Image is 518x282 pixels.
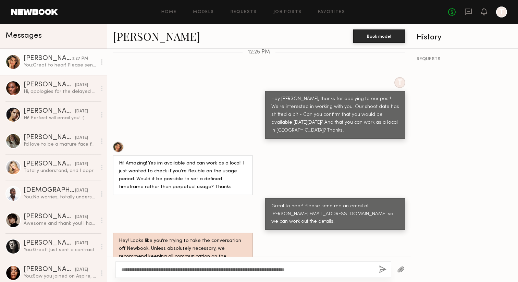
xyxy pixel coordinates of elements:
div: History [417,34,513,41]
div: Awesome and thank you! I have gone ahead and signed up. Please let me know if you need anything e... [24,220,97,227]
div: Hi! Amazing! Yes im available and can work as a local! I just wanted to check if you’re flexible ... [119,160,247,191]
div: [DATE] [75,240,88,247]
div: 3:27 PM [72,56,88,62]
span: 12:25 PM [248,49,270,55]
div: Hi, apologies for the delayed response. I am unable to commit to this usage for this rate. I am h... [24,88,97,95]
div: Great to hear! Please send me an email at [PERSON_NAME][EMAIL_ADDRESS][DOMAIN_NAME] so we can wor... [271,203,399,226]
div: You: Great to hear! Please send me an email at [PERSON_NAME][EMAIL_ADDRESS][DOMAIN_NAME] so we ca... [24,62,97,69]
div: You: Saw you joined on Aspire, thanks [PERSON_NAME]! Be on the lookout for a contract and welcome... [24,273,97,280]
div: [DATE] [75,108,88,115]
a: T [496,7,507,17]
div: [PERSON_NAME] [24,213,75,220]
a: Home [161,10,177,14]
div: Hey! Looks like you’re trying to take the conversation off Newbook. Unless absolutely necessary, ... [119,237,247,269]
div: [DATE] [75,135,88,141]
span: Messages [5,32,42,40]
div: You: No worries, totally understand! [24,194,97,200]
div: [DATE] [75,214,88,220]
div: [DEMOGRAPHIC_DATA][PERSON_NAME] [24,187,75,194]
div: [PERSON_NAME] [24,266,75,273]
div: [PERSON_NAME] [24,82,75,88]
a: [PERSON_NAME] [113,29,200,44]
div: [PERSON_NAME] [24,161,75,168]
div: [DATE] [75,267,88,273]
div: [PERSON_NAME] [24,108,75,115]
a: Requests [231,10,257,14]
a: Book model [353,33,405,39]
div: [PERSON_NAME] [24,134,75,141]
div: [PERSON_NAME] [24,55,72,62]
div: Hey [PERSON_NAME], thanks for applying to our post! We're interested in working with you. Our sho... [271,95,399,135]
button: Book model [353,29,405,43]
div: Hi! Perfect will email you! :) [24,115,97,121]
div: [PERSON_NAME] [24,240,75,247]
a: Job Posts [273,10,302,14]
div: I’d love to be a mature face for your print/video campaigns! [24,141,97,148]
div: [DATE] [75,161,88,168]
div: [DATE] [75,82,88,88]
a: Favorites [318,10,345,14]
div: Totally understand, and I appreciate you keeping me in mind for future projects! I really admire ... [24,168,97,174]
div: [DATE] [75,187,88,194]
div: REQUESTS [417,57,513,62]
a: Models [193,10,214,14]
div: You: Great! Just sent a contract [24,247,97,253]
